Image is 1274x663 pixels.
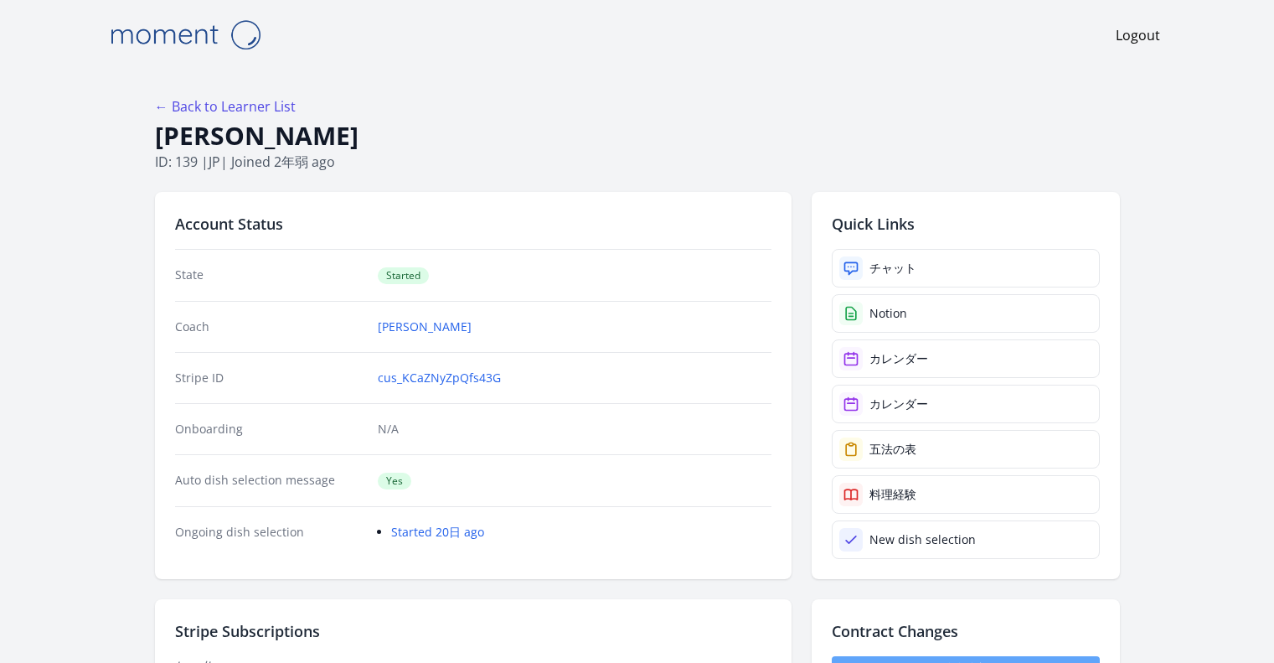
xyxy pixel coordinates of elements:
[832,430,1100,469] a: 五法の表
[175,267,365,284] dt: State
[869,486,916,503] div: 料理経験
[175,212,771,236] h2: Account Status
[378,473,411,489] span: Yes
[391,524,484,540] a: Started 20日 ago
[155,97,296,116] a: ← Back to Learner List
[832,212,1100,236] h2: Quick Links
[378,421,771,438] p: N/A
[832,294,1100,333] a: Notion
[869,305,907,322] div: Notion
[378,267,429,284] span: Started
[869,350,928,367] div: カレンダー
[869,260,916,277] div: チャット
[832,385,1100,423] a: カレンダー
[209,153,220,171] span: jp
[378,319,472,335] a: [PERSON_NAME]
[869,396,928,412] div: カレンダー
[175,619,771,643] h2: Stripe Subscriptions
[832,521,1100,559] a: New dish selection
[175,319,365,335] dt: Coach
[832,339,1100,378] a: カレンダー
[175,370,365,386] dt: Stripe ID
[832,475,1100,514] a: 料理経験
[175,524,365,541] dt: Ongoing dish selection
[155,120,1120,152] h1: [PERSON_NAME]
[101,13,269,56] img: Moment
[869,531,976,548] div: New dish selection
[832,619,1100,643] h2: Contract Changes
[1116,25,1160,45] a: Logout
[175,421,365,438] dt: Onboarding
[175,472,365,489] dt: Auto dish selection message
[378,370,501,386] a: cus_KCaZNyZpQfs43G
[155,152,1120,172] p: ID: 139 | | Joined 2年弱 ago
[832,249,1100,287] a: チャット
[869,441,916,458] div: 五法の表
